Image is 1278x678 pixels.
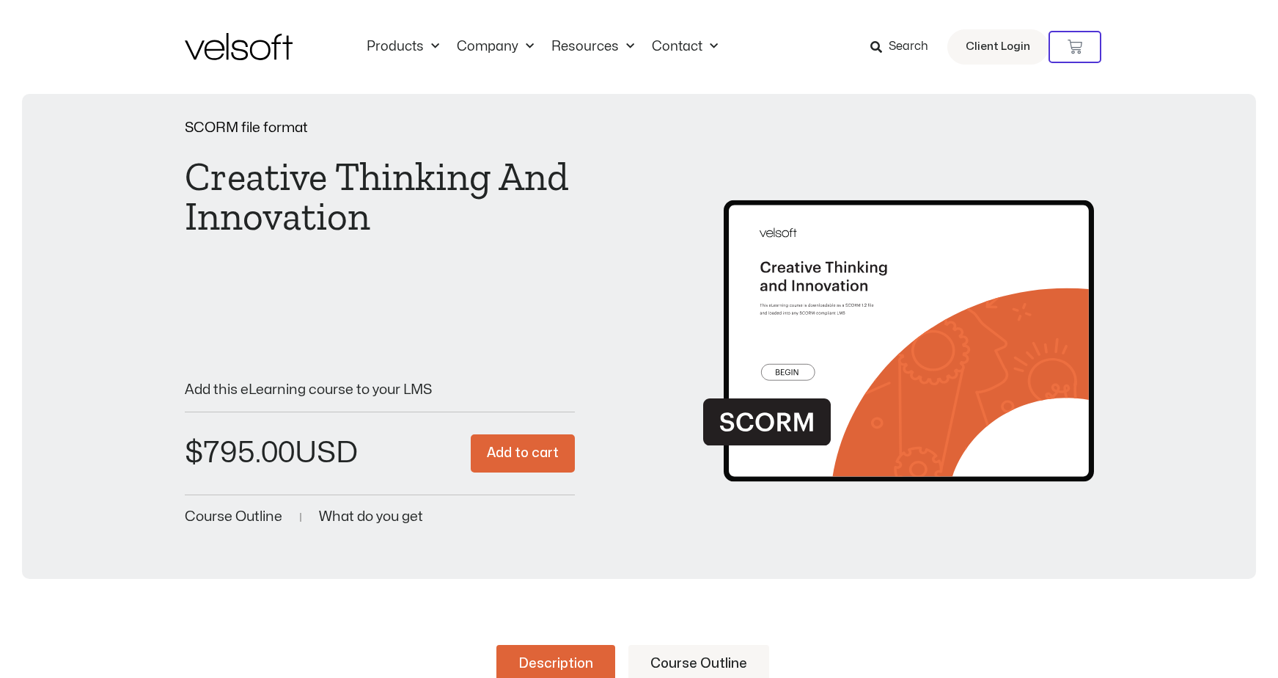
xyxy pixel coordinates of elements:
[185,157,576,236] h1: Creative Thinking And Innovation
[966,37,1030,56] span: Client Login
[543,39,643,55] a: ResourcesMenu Toggle
[471,434,575,473] button: Add to cart
[185,121,576,135] p: SCORM file format
[185,33,293,60] img: Velsoft Training Materials
[185,383,576,397] p: Add this eLearning course to your LMS
[703,154,1094,495] img: Second Product Image
[643,39,727,55] a: ContactMenu Toggle
[448,39,543,55] a: CompanyMenu Toggle
[185,439,203,467] span: $
[185,510,282,524] a: Course Outline
[358,39,448,55] a: ProductsMenu Toggle
[358,39,727,55] nav: Menu
[870,34,939,59] a: Search
[947,29,1049,65] a: Client Login
[185,439,295,467] bdi: 795.00
[889,37,928,56] span: Search
[319,510,423,524] a: What do you get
